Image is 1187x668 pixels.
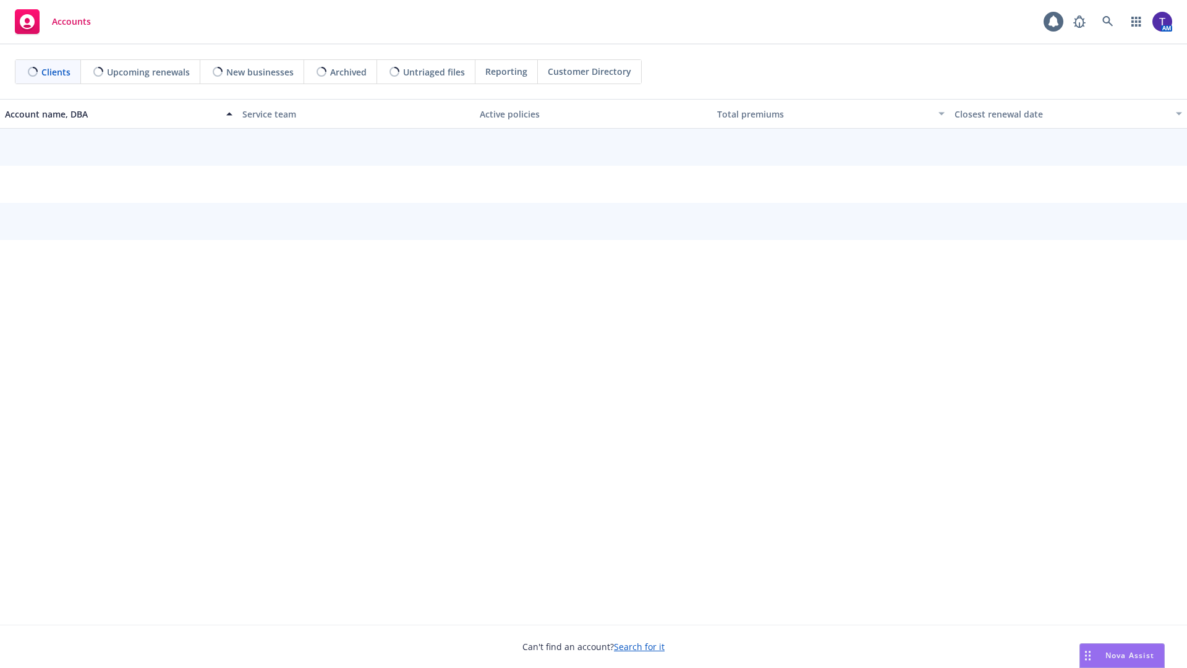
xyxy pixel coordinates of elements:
span: Upcoming renewals [107,66,190,79]
button: Service team [237,99,475,129]
button: Active policies [475,99,712,129]
span: Customer Directory [548,65,631,78]
a: Search for it [614,641,665,653]
div: Closest renewal date [955,108,1168,121]
a: Accounts [10,4,96,39]
div: Total premiums [717,108,931,121]
span: Reporting [485,65,527,78]
span: Nova Assist [1105,650,1154,661]
span: Accounts [52,17,91,27]
div: Active policies [480,108,707,121]
button: Nova Assist [1079,643,1165,668]
div: Service team [242,108,470,121]
img: photo [1152,12,1172,32]
div: Drag to move [1080,644,1096,667]
button: Total premiums [712,99,950,129]
a: Search [1096,9,1120,34]
a: Switch app [1124,9,1149,34]
span: Untriaged files [403,66,465,79]
div: Account name, DBA [5,108,219,121]
button: Closest renewal date [950,99,1187,129]
span: Can't find an account? [522,640,665,653]
span: Archived [330,66,367,79]
a: Report a Bug [1067,9,1092,34]
span: New businesses [226,66,294,79]
span: Clients [41,66,70,79]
